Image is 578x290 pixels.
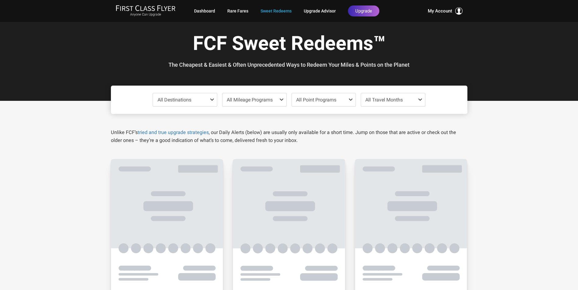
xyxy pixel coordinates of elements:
img: First Class Flyer [116,5,176,11]
a: Rare Fares [227,5,248,16]
p: Unlike FCF’s , our Daily Alerts (below) are usually only available for a short time. Jump on thos... [111,129,467,144]
h1: FCF Sweet Redeems™ [115,33,463,56]
a: Sweet Redeems [261,5,292,16]
small: Anyone Can Upgrade [116,12,176,17]
span: All Destinations [158,97,191,103]
span: All Point Programs [296,97,336,103]
span: All Mileage Programs [227,97,273,103]
a: Upgrade [348,5,379,16]
h3: The Cheapest & Easiest & Often Unprecedented Ways to Redeem Your Miles & Points on the Planet [115,62,463,68]
button: My Account [428,7,463,15]
a: tried and true upgrade strategies [138,129,209,135]
a: Upgrade Advisor [304,5,336,16]
a: First Class FlyerAnyone Can Upgrade [116,5,176,17]
a: Dashboard [194,5,215,16]
span: My Account [428,7,452,15]
span: All Travel Months [365,97,403,103]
